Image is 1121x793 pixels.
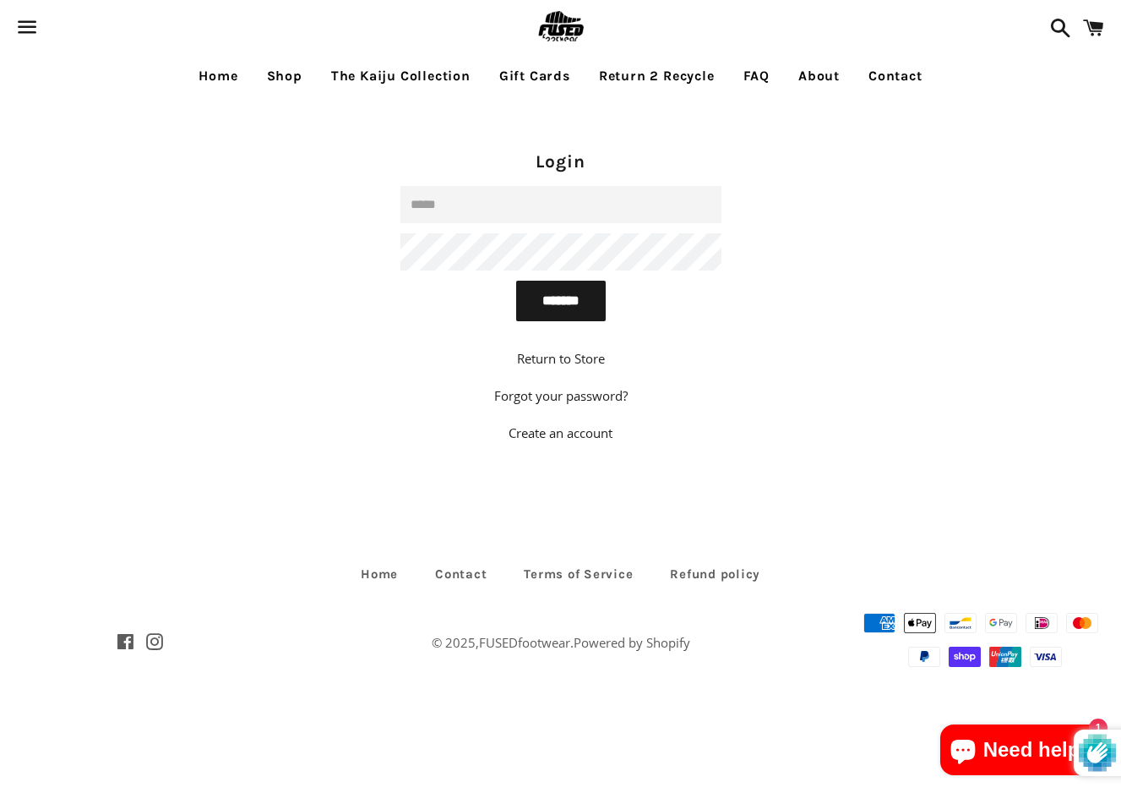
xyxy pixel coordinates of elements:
a: Contact [856,55,935,97]
a: The Kaiju Collection [318,55,483,97]
inbox-online-store-chat: Shopify online store chat [935,725,1107,779]
a: Contact [418,561,503,588]
a: Create an account [509,424,612,441]
img: Protected by hCaptcha [1079,730,1116,776]
a: Refund policy [653,561,777,588]
a: Forgot your password? [494,387,628,404]
a: About [786,55,852,97]
a: Home [344,561,415,588]
a: Terms of Service [507,561,650,588]
a: FUSEDfootwear [479,634,570,651]
a: Gift Cards [487,55,583,97]
a: FAQ [731,55,782,97]
a: Return to Store [517,350,605,367]
a: Home [186,55,250,97]
a: Return 2 Recycle [586,55,727,97]
a: Powered by Shopify [574,634,690,651]
h1: Login [400,150,721,174]
span: © 2025, . [432,634,690,651]
a: Shop [254,55,315,97]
